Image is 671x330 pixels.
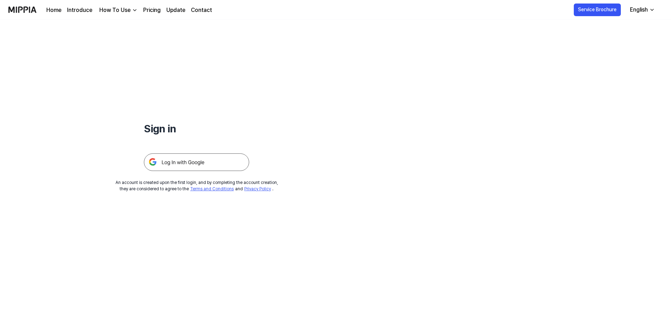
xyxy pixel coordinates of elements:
[132,7,138,13] img: down
[144,121,249,137] h1: Sign in
[191,6,212,14] a: Contact
[67,6,92,14] a: Introduce
[98,6,132,14] div: How To Use
[144,153,249,171] img: 구글 로그인 버튼
[46,6,61,14] a: Home
[166,6,185,14] a: Update
[98,6,138,14] button: How To Use
[624,3,659,17] button: English
[115,179,278,192] div: An account is created upon the first login, and by completing the account creation, they are cons...
[143,6,161,14] a: Pricing
[244,186,271,191] a: Privacy Policy
[190,186,234,191] a: Terms and Conditions
[629,6,649,14] div: English
[574,4,621,16] button: Service Brochure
